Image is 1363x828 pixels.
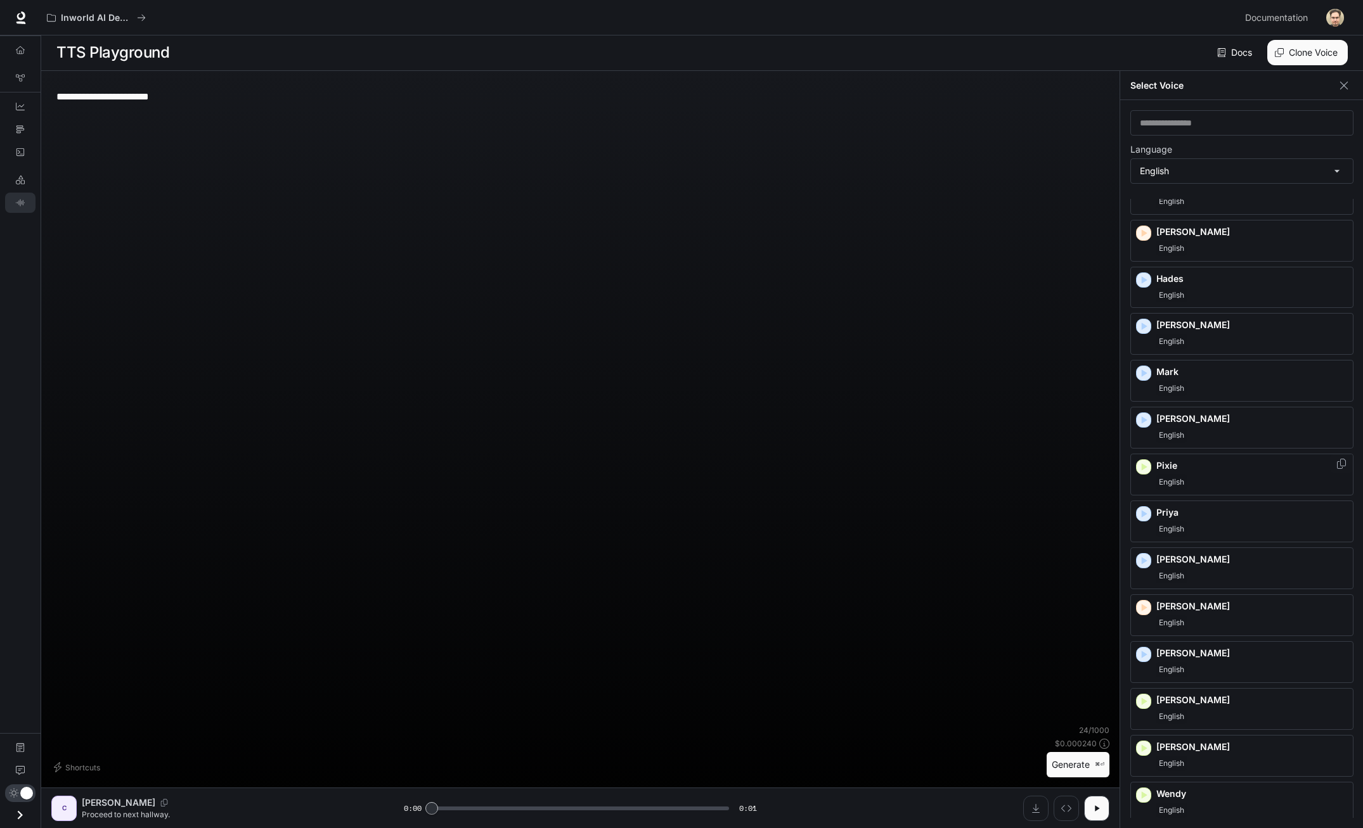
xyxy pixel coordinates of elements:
button: Copy Voice ID [1335,459,1348,469]
span: English [1156,381,1187,396]
button: Open drawer [6,802,34,828]
p: Proceed to next hallway. [82,809,373,820]
p: Language [1130,145,1172,154]
p: $ 0.000240 [1055,738,1097,749]
button: Clone Voice [1267,40,1348,65]
span: 0:00 [404,802,422,815]
span: English [1156,288,1187,303]
a: Graph Registry [5,68,36,88]
a: Feedback [5,760,36,780]
a: Logs [5,142,36,162]
p: Wendy [1156,787,1348,800]
span: English [1156,756,1187,771]
span: English [1156,662,1187,677]
p: Priya [1156,506,1348,519]
p: Pixie [1156,459,1348,472]
span: English [1156,615,1187,630]
p: Inworld AI Demos [61,13,132,23]
span: Documentation [1245,10,1308,26]
span: English [1156,241,1187,256]
span: 0:01 [739,802,757,815]
a: Documentation [5,737,36,758]
p: [PERSON_NAME] [1156,553,1348,566]
p: [PERSON_NAME] [82,796,155,809]
span: English [1156,521,1187,537]
span: English [1156,475,1187,490]
button: Download audio [1023,796,1049,821]
a: Docs [1215,40,1257,65]
p: ⌘⏎ [1095,761,1104,768]
a: Traces [5,119,36,139]
button: User avatar [1322,5,1348,30]
span: English [1156,194,1187,209]
h1: TTS Playground [56,40,169,65]
img: User avatar [1326,9,1344,27]
p: [PERSON_NAME] [1156,647,1348,659]
span: English [1156,334,1187,349]
p: [PERSON_NAME] [1156,741,1348,753]
p: 24 / 1000 [1079,725,1109,736]
a: TTS Playground [5,193,36,213]
p: [PERSON_NAME] [1156,412,1348,425]
p: [PERSON_NAME] [1156,226,1348,238]
button: All workspaces [41,5,152,30]
button: Shortcuts [51,757,105,777]
p: Mark [1156,366,1348,378]
div: C [54,798,74,818]
span: English [1156,428,1187,443]
p: [PERSON_NAME] [1156,694,1348,706]
button: Copy Voice ID [155,799,173,806]
span: English [1156,568,1187,583]
button: Inspect [1054,796,1079,821]
span: Dark mode toggle [20,786,33,799]
a: LLM Playground [5,170,36,190]
a: Dashboards [5,96,36,117]
span: English [1156,709,1187,724]
a: Documentation [1240,5,1317,30]
p: Hades [1156,272,1348,285]
button: Generate⌘⏎ [1047,752,1109,778]
div: English [1131,159,1353,183]
p: [PERSON_NAME] [1156,600,1348,613]
a: Overview [5,40,36,60]
span: English [1156,803,1187,818]
p: [PERSON_NAME] [1156,319,1348,331]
